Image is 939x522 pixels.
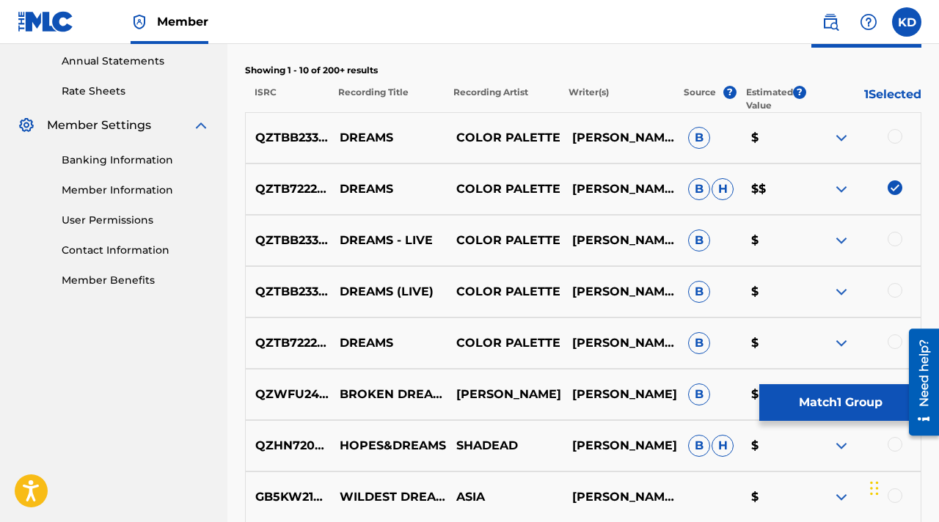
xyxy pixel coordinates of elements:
p: SHADEAD [446,437,562,455]
a: User Permissions [62,213,210,228]
p: GB5KW2102960 [246,488,330,506]
p: [PERSON_NAME], [PERSON_NAME] [563,488,679,506]
img: expand [833,283,850,301]
p: [PERSON_NAME], [PERSON_NAME] [563,180,679,198]
p: QZTB72225559 [246,180,330,198]
div: User Menu [892,7,921,37]
p: $ [742,437,805,455]
p: COLOR PALETTE [446,232,562,249]
p: [PERSON_NAME], [PERSON_NAME] [563,129,679,147]
img: expand [833,488,850,506]
p: [PERSON_NAME], [PERSON_NAME] [563,232,679,249]
p: Recording Title [329,86,444,112]
p: QZWFU2488577 [246,386,330,403]
p: Source [684,86,716,112]
span: B [688,178,710,200]
p: ASIA [446,488,562,506]
img: expand [833,334,850,352]
iframe: Chat Widget [866,452,939,522]
span: B [688,127,710,149]
iframe: Resource Center [898,323,939,441]
span: Member [157,13,208,30]
p: COLOR PALETTE [446,334,562,352]
button: Match1 Group [759,384,921,421]
p: COLOR PALETTE [446,129,562,147]
p: [PERSON_NAME] [563,437,679,455]
span: Member Settings [47,117,151,134]
p: $ [742,488,805,506]
a: Banking Information [62,152,210,168]
span: ? [793,86,806,99]
span: B [688,383,710,405]
p: QZTBB2335678 [246,232,330,249]
p: QZHN72027262 [246,437,330,455]
p: QZTBB2335678 [246,283,330,301]
p: ISRC [245,86,329,112]
p: COLOR PALETTE [446,180,562,198]
img: Top Rightsholder [131,13,148,31]
img: search [822,13,839,31]
div: Help [854,7,883,37]
img: expand [833,129,850,147]
p: QZTB72225559 [246,334,330,352]
p: $ [742,386,805,403]
p: QZTBB2335678 [246,129,330,147]
img: help [860,13,877,31]
p: COLOR PALETTE [446,283,562,301]
p: [PERSON_NAME] [446,386,562,403]
p: $ [742,232,805,249]
p: $$ [742,180,805,198]
img: expand [833,180,850,198]
p: HOPES&DREAMS [330,437,446,455]
p: Estimated Value [746,86,793,112]
span: B [688,281,710,303]
p: DREAMS (LIVE) [330,283,446,301]
a: Member Information [62,183,210,198]
p: $ [742,129,805,147]
a: Public Search [816,7,845,37]
p: $ [742,334,805,352]
p: DREAMS - LIVE [330,232,446,249]
img: expand [192,117,210,134]
span: B [688,332,710,354]
p: Showing 1 - 10 of 200+ results [245,64,921,77]
span: H [712,435,734,457]
p: DREAMS [330,334,446,352]
p: 1 Selected [806,86,921,112]
img: MLC Logo [18,11,74,32]
img: expand [833,437,850,455]
p: DREAMS [330,129,446,147]
p: [PERSON_NAME] [PERSON_NAME] [563,334,679,352]
span: H [712,178,734,200]
p: [PERSON_NAME] [563,386,679,403]
p: Writer(s) [559,86,674,112]
img: deselect [888,180,902,195]
span: B [688,435,710,457]
a: Rate Sheets [62,84,210,99]
p: [PERSON_NAME], [PERSON_NAME] [563,283,679,301]
p: WILDEST DREAMS [330,488,446,506]
p: Recording Artist [444,86,559,112]
p: BROKEN DREAMS [330,386,446,403]
a: Contact Information [62,243,210,258]
img: expand [833,232,850,249]
span: ? [723,86,737,99]
span: B [688,229,710,251]
div: Drag [870,466,879,510]
p: $ [742,283,805,301]
img: Member Settings [18,117,35,134]
a: Annual Statements [62,54,210,69]
a: Member Benefits [62,273,210,288]
p: DREAMS [330,180,446,198]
